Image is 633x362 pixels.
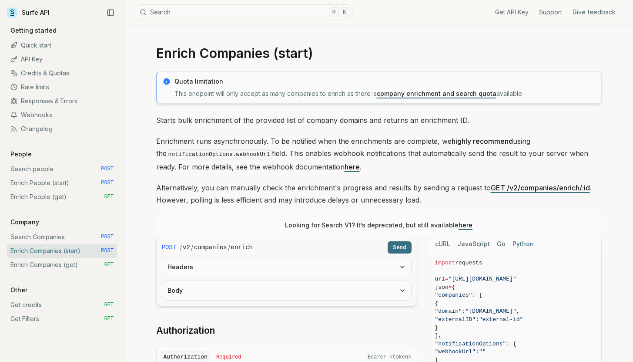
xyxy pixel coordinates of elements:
[104,261,114,268] span: GET
[7,162,117,176] a: Search people POST
[466,308,516,315] span: "[DOMAIN_NAME]"
[7,218,43,227] p: Company
[435,260,455,266] span: import
[7,298,117,312] a: Get credits GET
[476,348,479,355] span: :
[457,236,490,252] button: JavaScript
[472,292,482,298] span: : [
[479,316,523,323] span: "external-id"
[167,149,272,159] code: notificationOptions.webhookUrl
[174,77,596,86] p: Quota limitation
[180,243,182,252] span: /
[101,233,114,240] span: POST
[156,135,602,173] p: Enrichment runs asynchronously. To be notified when the enrichments are complete, we using the fi...
[435,341,506,347] span: "notificationOptions"
[462,308,466,315] span: :
[135,4,352,20] button: Search⌘K
[156,45,602,61] h1: Enrich Companies (start)
[156,182,602,206] p: Alternatively, you can manually check the enrichment's progress and results by sending a request ...
[452,284,455,291] span: {
[174,89,596,98] p: This endpoint will only accept as many companies to enrich as there is available
[7,258,117,272] a: Enrich Companies (get) GET
[573,8,616,17] a: Give feedback
[7,66,117,80] a: Credits & Quotas
[539,8,562,17] a: Support
[435,348,476,355] span: "webhookUrl"
[368,354,412,361] span: Bearer <token>
[162,257,411,277] button: Headers
[191,243,193,252] span: /
[435,276,445,282] span: url
[449,284,452,291] span: =
[216,354,241,361] span: Required
[231,243,253,252] code: enrich
[101,179,114,186] span: POST
[104,193,114,200] span: GET
[435,292,472,298] span: "companies"
[449,276,516,282] span: "[URL][DOMAIN_NAME]"
[7,312,117,326] a: Get Filters GET
[7,38,117,52] a: Quick start
[491,183,590,192] a: GET /v2/companies/enrich/:id
[435,284,449,291] span: json
[101,247,114,254] span: POST
[506,341,516,347] span: : {
[162,281,411,300] button: Body
[476,316,479,323] span: :
[156,325,215,337] a: Authorization
[455,260,482,266] span: requests
[183,243,190,252] code: v2
[516,308,520,315] span: ,
[445,276,449,282] span: =
[435,325,439,331] span: }
[435,308,462,315] span: "domain"
[162,243,177,252] span: POST
[7,94,117,108] a: Responses & Errors
[7,6,50,19] a: Surfe API
[7,230,117,244] a: Search Companies POST
[7,176,117,190] a: Enrich People (start) POST
[435,316,476,323] span: "externalID"
[345,162,360,171] a: here
[329,7,338,17] kbd: ⌘
[7,80,117,94] a: Rate limits
[228,243,230,252] span: /
[7,26,60,35] p: Getting started
[7,108,117,122] a: Webhooks
[435,236,450,252] button: cURL
[285,221,472,230] p: Looking for Search V1? It’s deprecated, but still available
[7,150,35,159] p: People
[388,241,412,254] button: Send
[512,236,534,252] button: Python
[452,137,513,145] strong: highly recommend
[7,190,117,204] a: Enrich People (get) GET
[104,301,114,308] span: GET
[377,90,496,97] a: company enrichment and search quota
[156,114,602,126] p: Starts bulk enrichment of the provided list of company domains and returns an enrichment ID.
[435,332,442,339] span: ],
[7,244,117,258] a: Enrich Companies (start) POST
[340,7,349,17] kbd: K
[101,166,114,173] span: POST
[495,8,529,17] a: Get API Key
[459,221,472,229] a: here
[479,348,486,355] span: ""
[7,52,117,66] a: API Key
[104,6,117,19] button: Collapse Sidebar
[435,300,439,307] span: {
[194,243,227,252] code: companies
[104,315,114,322] span: GET
[497,236,506,252] button: Go
[7,122,117,136] a: Changelog
[7,286,31,294] p: Other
